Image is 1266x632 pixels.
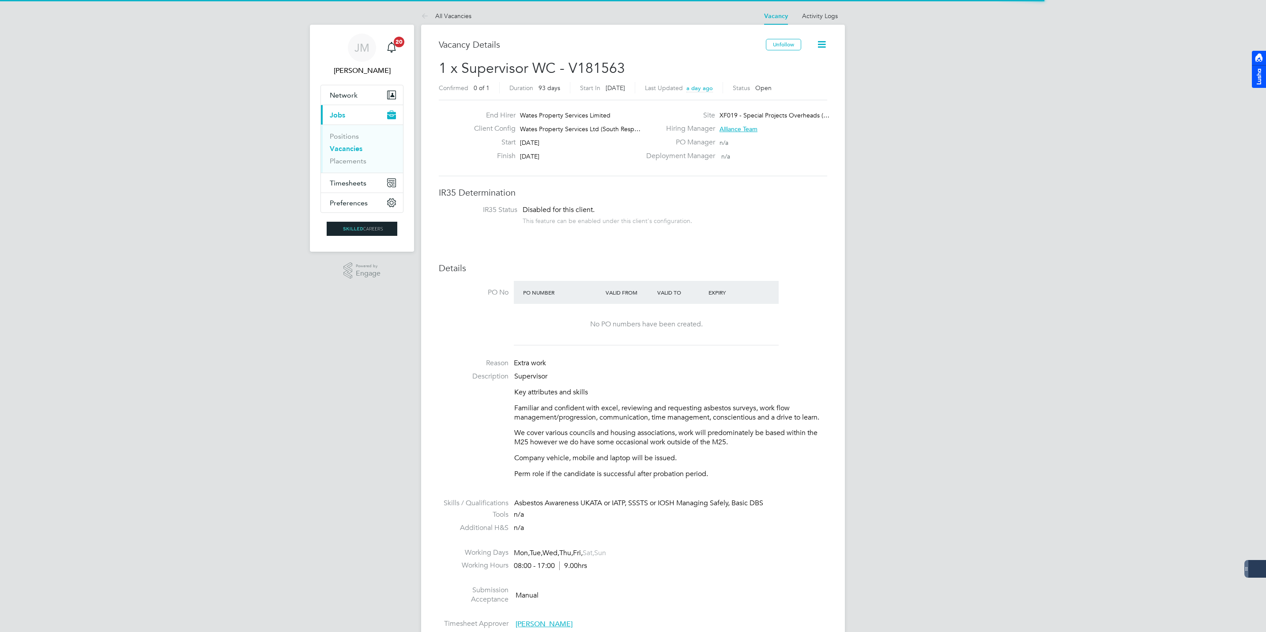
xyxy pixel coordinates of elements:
[523,320,770,329] div: No PO numbers have been created.
[523,205,595,214] span: Disabled for this client.
[641,138,715,147] label: PO Manager
[603,284,655,300] div: Valid From
[559,549,573,557] span: Thu,
[721,152,730,160] span: n/a
[320,34,403,76] a: JM[PERSON_NAME]
[802,12,838,20] a: Activity Logs
[421,12,471,20] a: All Vacancies
[321,173,403,193] button: Timesheets
[580,84,600,92] label: Start In
[641,124,715,133] label: Hiring Manager
[439,561,509,570] label: Working Hours
[321,85,403,105] button: Network
[467,151,516,161] label: Finish
[514,499,827,508] div: Asbestos Awareness UKATA or IATP, SSSTS or IOSH Managing Safely, Basic DBS
[686,84,713,92] span: a day ago
[320,65,403,76] span: Jack McMurray
[330,157,366,165] a: Placements
[321,193,403,212] button: Preferences
[514,510,524,519] span: n/a
[354,42,369,53] span: JM
[733,84,750,92] label: Status
[520,125,641,133] span: Wates Property Services Ltd (South Resp…
[521,284,603,300] div: PO Number
[439,586,509,604] label: Submission Acceptance
[543,549,559,557] span: Wed,
[330,91,358,99] span: Network
[520,139,539,147] span: [DATE]
[523,215,692,225] div: This feature can be enabled under this client's configuration.
[764,12,788,20] a: Vacancy
[573,549,583,557] span: Fri,
[439,523,509,533] label: Additional H&S
[321,105,403,125] button: Jobs
[439,548,509,557] label: Working Days
[514,523,524,532] span: n/a
[755,84,772,92] span: Open
[514,359,546,367] span: Extra work
[467,124,516,133] label: Client Config
[330,199,368,207] span: Preferences
[439,262,827,274] h3: Details
[720,125,757,133] span: Alliance Team
[559,561,587,570] span: 9.00hrs
[439,187,827,198] h3: IR35 Determination
[356,270,381,277] span: Engage
[467,111,516,120] label: End Hirer
[514,469,827,479] p: Perm role if the candidate is successful after probation period.
[514,404,827,422] p: Familiar and confident with excel, reviewing and requesting asbestos surveys, work flow managemen...
[356,262,381,270] span: Powered by
[530,549,543,557] span: Tue,
[439,510,509,519] label: Tools
[439,359,509,368] label: Reason
[645,84,683,92] label: Last Updated
[394,37,404,47] span: 20
[321,125,403,173] div: Jobs
[343,262,381,279] a: Powered byEngage
[439,84,468,92] label: Confirmed
[330,179,366,187] span: Timesheets
[327,222,397,236] img: skilledcareers-logo-retina.png
[516,620,573,628] span: [PERSON_NAME]
[448,205,517,215] label: IR35 Status
[514,549,530,557] span: Mon,
[720,139,728,147] span: n/a
[583,549,594,557] span: Sat,
[514,372,827,381] p: Supervisor
[467,138,516,147] label: Start
[439,619,509,628] label: Timesheet Approver
[330,132,359,140] a: Positions
[655,284,707,300] div: Valid To
[509,84,533,92] label: Duration
[766,39,801,50] button: Unfollow
[514,428,827,447] p: We cover various councils and housing associations, work will predominately be based within the M...
[439,372,509,381] label: Description
[514,561,587,571] div: 08:00 - 17:00
[474,84,490,92] span: 0 of 1
[439,60,625,77] span: 1 x Supervisor WC - V181563
[310,25,414,252] nav: Main navigation
[320,222,403,236] a: Go to home page
[720,111,829,119] span: XF019 - Special Projects Overheads (…
[606,84,625,92] span: [DATE]
[514,454,827,463] p: Company vehicle, mobile and laptop will be issued.
[641,151,715,161] label: Deployment Manager
[520,111,610,119] span: Wates Property Services Limited
[330,111,345,119] span: Jobs
[439,288,509,297] label: PO No
[383,34,400,62] a: 20
[330,144,362,153] a: Vacancies
[516,590,539,599] span: Manual
[520,152,539,160] span: [DATE]
[641,111,715,120] label: Site
[439,39,766,50] h3: Vacancy Details
[439,499,509,508] label: Skills / Qualifications
[514,388,827,397] p: Key attributes and skills
[706,284,758,300] div: Expiry
[539,84,560,92] span: 93 days
[594,549,606,557] span: Sun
